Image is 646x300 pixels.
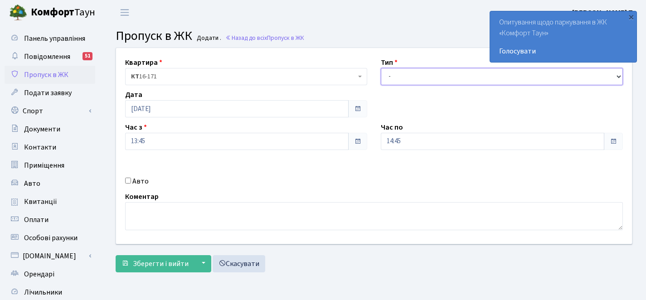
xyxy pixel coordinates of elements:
[24,160,64,170] span: Приміщення
[5,265,95,283] a: Орендарі
[24,197,57,207] span: Квитанції
[24,88,72,98] span: Подати заявку
[213,255,265,272] a: Скасувати
[499,46,627,57] a: Голосувати
[572,8,635,18] b: [PERSON_NAME] П.
[31,5,74,19] b: Комфорт
[125,57,162,68] label: Квартира
[125,122,147,133] label: Час з
[24,124,60,134] span: Документи
[267,34,304,42] span: Пропуск в ЖК
[5,138,95,156] a: Контакти
[132,176,149,187] label: Авто
[5,48,95,66] a: Повідомлення51
[5,193,95,211] a: Квитанції
[381,122,403,133] label: Час по
[225,34,304,42] a: Назад до всіхПропуск в ЖК
[24,52,70,62] span: Повідомлення
[31,5,95,20] span: Таун
[24,70,68,80] span: Пропуск в ЖК
[133,259,189,269] span: Зберегти і вийти
[24,287,62,297] span: Лічильники
[5,174,95,193] a: Авто
[125,191,159,202] label: Коментар
[125,68,367,85] span: <b>КТ</b>&nbsp;&nbsp;&nbsp;&nbsp;16-171
[381,57,398,68] label: Тип
[195,34,221,42] small: Додати .
[24,34,85,44] span: Панель управління
[131,72,139,81] b: КТ
[24,269,54,279] span: Орендарі
[9,4,27,22] img: logo.png
[24,179,40,189] span: Авто
[5,247,95,265] a: [DOMAIN_NAME]
[125,89,142,100] label: Дата
[24,233,78,243] span: Особові рахунки
[5,29,95,48] a: Панель управління
[24,142,56,152] span: Контакти
[83,52,92,60] div: 51
[116,27,192,45] span: Пропуск в ЖК
[131,72,356,81] span: <b>КТ</b>&nbsp;&nbsp;&nbsp;&nbsp;16-171
[113,5,136,20] button: Переключити навігацію
[490,11,636,62] div: Опитування щодо паркування в ЖК «Комфорт Таун»
[5,102,95,120] a: Спорт
[24,215,49,225] span: Оплати
[116,255,194,272] button: Зберегти і вийти
[5,120,95,138] a: Документи
[5,211,95,229] a: Оплати
[627,12,636,21] div: ×
[5,84,95,102] a: Подати заявку
[572,7,635,18] a: [PERSON_NAME] П.
[5,66,95,84] a: Пропуск в ЖК
[5,156,95,174] a: Приміщення
[5,229,95,247] a: Особові рахунки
